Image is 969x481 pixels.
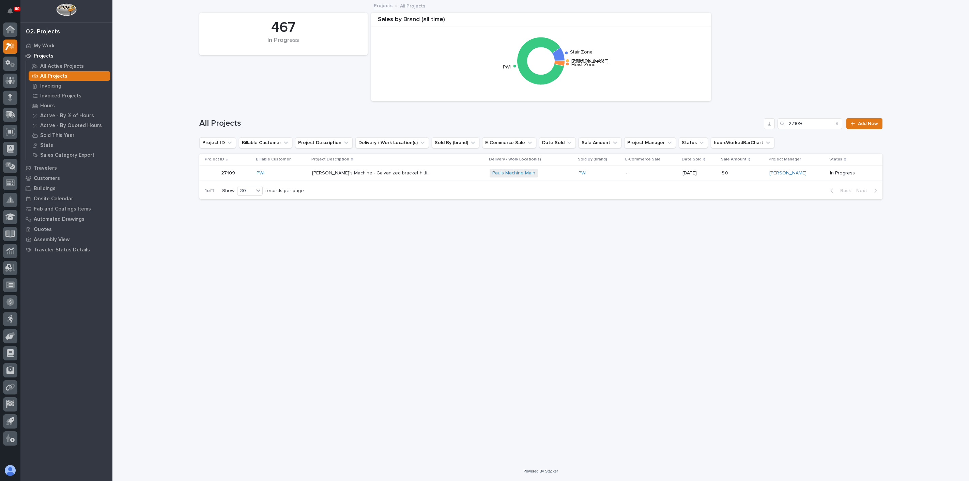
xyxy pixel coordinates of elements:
[20,245,112,255] a: Traveler Status Details
[571,59,609,63] text: [PERSON_NAME]
[256,156,291,163] p: Billable Customer
[222,188,234,194] p: Show
[578,156,607,163] p: Sold By (brand)
[257,170,264,176] a: PWI
[492,170,535,176] a: Pauls Machine Main
[40,133,75,139] p: Sold This Year
[20,41,112,51] a: My Work
[20,214,112,224] a: Automated Drawings
[34,206,91,212] p: Fab and Coatings Items
[830,170,871,176] p: In Progress
[295,137,353,148] button: Project Description
[26,71,112,81] a: All Projects
[20,183,112,193] a: Buildings
[265,188,304,194] p: records per page
[829,156,842,163] p: Status
[34,175,60,182] p: Customers
[311,156,349,163] p: Project Description
[20,224,112,234] a: Quotes
[40,123,102,129] p: Active - By Quoted Hours
[34,227,52,233] p: Quotes
[40,93,81,99] p: Invoiced Projects
[26,121,112,130] a: Active - By Quoted Hours
[40,73,67,79] p: All Projects
[489,156,541,163] p: Delivery / Work Location(s)
[26,61,112,71] a: All Active Projects
[579,137,621,148] button: Sale Amount
[40,103,55,109] p: Hours
[26,130,112,140] a: Sold This Year
[20,163,112,173] a: Travelers
[199,137,236,148] button: Project ID
[56,3,76,16] img: Workspace Logo
[26,28,60,36] div: 02. Projects
[199,183,219,199] p: 1 of 1
[40,152,94,158] p: Sales Category Export
[374,1,393,9] a: Projects
[679,137,708,148] button: Status
[40,142,53,149] p: Stats
[26,101,112,110] a: Hours
[34,165,57,171] p: Travelers
[856,188,871,194] span: Next
[26,91,112,100] a: Invoiced Projects
[40,83,61,89] p: Invoicing
[846,118,882,129] a: Add New
[482,137,536,148] button: E-Commerce Sale
[682,156,702,163] p: Date Sold
[836,188,851,194] span: Back
[34,247,90,253] p: Traveler Status Details
[626,170,677,176] p: -
[523,469,558,473] a: Powered By Stacker
[825,188,853,194] button: Back
[769,170,806,176] a: [PERSON_NAME]
[34,186,56,192] p: Buildings
[722,169,729,176] p: $ 0
[20,173,112,183] a: Customers
[205,156,224,163] p: Project ID
[26,150,112,160] a: Sales Category Export
[769,156,801,163] p: Project Manager
[778,118,842,129] input: Search
[20,204,112,214] a: Fab and Coatings Items
[20,234,112,245] a: Assembly View
[26,81,112,91] a: Invoicing
[711,137,774,148] button: hoursWorkedBarChart
[570,50,593,55] text: Stair Zone
[20,51,112,61] a: Projects
[625,156,661,163] p: E-Commerce Sale
[432,137,479,148] button: Sold By (brand)
[571,59,604,64] text: Structural Deck
[34,43,55,49] p: My Work
[579,170,586,176] a: PWI
[15,6,19,11] p: 60
[355,137,429,148] button: Delivery / Work Location(s)
[34,216,84,222] p: Automated Drawings
[312,169,433,176] p: Paul's Machine - Galvanized bracket hitting east side end stop
[34,237,70,243] p: Assembly View
[858,121,878,126] span: Add New
[3,463,17,478] button: users-avatar
[211,19,356,36] div: 467
[539,137,576,148] button: Date Sold
[211,37,356,51] div: In Progress
[3,4,17,18] button: Notifications
[20,193,112,204] a: Onsite Calendar
[34,196,73,202] p: Onsite Calendar
[624,137,676,148] button: Project Manager
[571,62,596,67] text: Hoist Zone
[503,65,511,70] text: PWI
[682,170,717,176] p: [DATE]
[26,111,112,120] a: Active - By % of Hours
[26,140,112,150] a: Stats
[400,2,425,9] p: All Projects
[239,137,292,148] button: Billable Customer
[221,169,236,176] p: 27109
[9,8,17,19] div: Notifications60
[199,119,762,128] h1: All Projects
[237,187,254,195] div: 30
[721,156,747,163] p: Sale Amount
[40,113,94,119] p: Active - By % of Hours
[371,16,711,27] div: Sales by Brand (all time)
